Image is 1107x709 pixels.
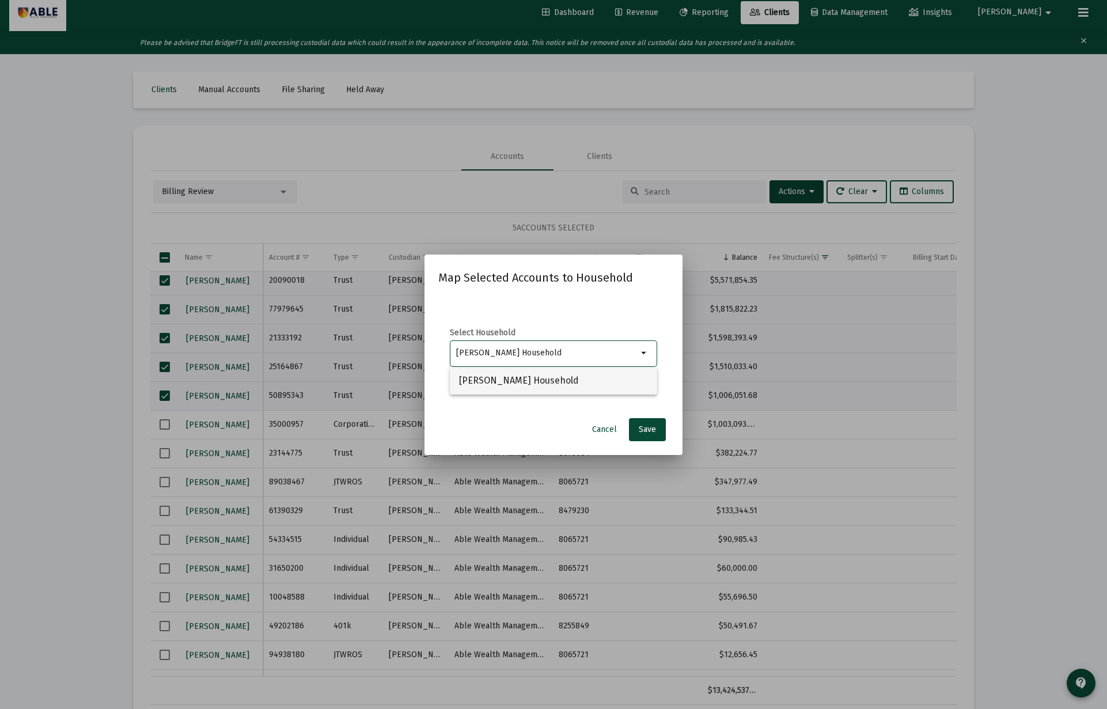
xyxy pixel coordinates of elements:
[639,424,656,434] span: Save
[450,327,657,339] label: Select Household
[592,424,617,434] span: Cancel
[638,346,651,360] mat-icon: arrow_drop_down
[459,367,648,395] span: [PERSON_NAME] Household
[456,348,638,358] input: Search or select a household
[583,418,626,441] button: Cancel
[438,268,669,287] h2: Map Selected Accounts to Household
[629,418,666,441] button: Save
